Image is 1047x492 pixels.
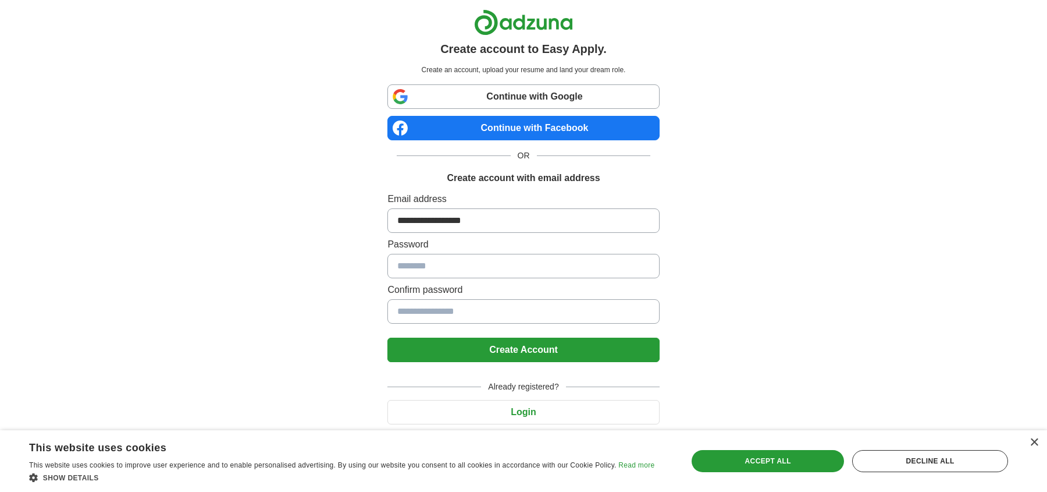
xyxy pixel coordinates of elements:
[440,40,607,58] h1: Create account to Easy Apply.
[387,400,659,424] button: Login
[387,338,659,362] button: Create Account
[1030,438,1038,447] div: Close
[387,283,659,297] label: Confirm password
[387,238,659,252] label: Password
[387,116,659,140] a: Continue with Facebook
[481,381,565,393] span: Already registered?
[692,450,844,472] div: Accept all
[390,65,657,75] p: Create an account, upload your resume and land your dream role.
[387,84,659,109] a: Continue with Google
[447,171,600,185] h1: Create account with email address
[29,437,625,455] div: This website uses cookies
[852,450,1008,472] div: Decline all
[29,472,654,483] div: Show details
[29,461,617,469] span: This website uses cookies to improve user experience and to enable personalised advertising. By u...
[474,9,573,36] img: Adzuna logo
[387,407,659,417] a: Login
[43,474,99,482] span: Show details
[618,461,654,469] a: Read more, opens a new window
[511,150,537,162] span: OR
[387,192,659,206] label: Email address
